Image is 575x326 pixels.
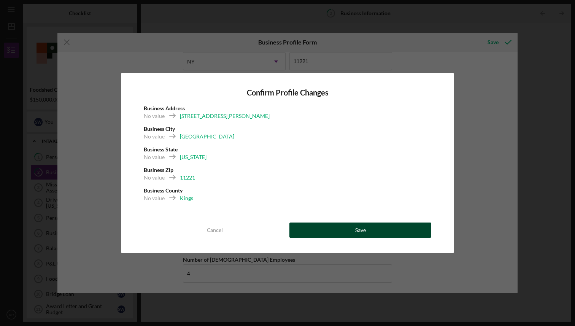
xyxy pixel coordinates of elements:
[180,133,234,140] div: [GEOGRAPHIC_DATA]
[144,105,185,111] b: Business Address
[289,223,431,238] button: Save
[180,153,206,161] div: [US_STATE]
[144,153,165,161] div: No value
[144,112,165,120] div: No value
[144,187,183,194] b: Business County
[180,174,195,181] div: 11221
[144,223,286,238] button: Cancel
[144,126,175,132] b: Business City
[207,223,223,238] div: Cancel
[144,194,165,202] div: No value
[144,146,178,153] b: Business State
[144,133,165,140] div: No value
[355,223,366,238] div: Save
[180,112,270,120] div: [STREET_ADDRESS][PERSON_NAME]
[144,174,165,181] div: No value
[180,194,193,202] div: Kings
[144,88,431,97] h4: Confirm Profile Changes
[144,167,173,173] b: Business Zip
